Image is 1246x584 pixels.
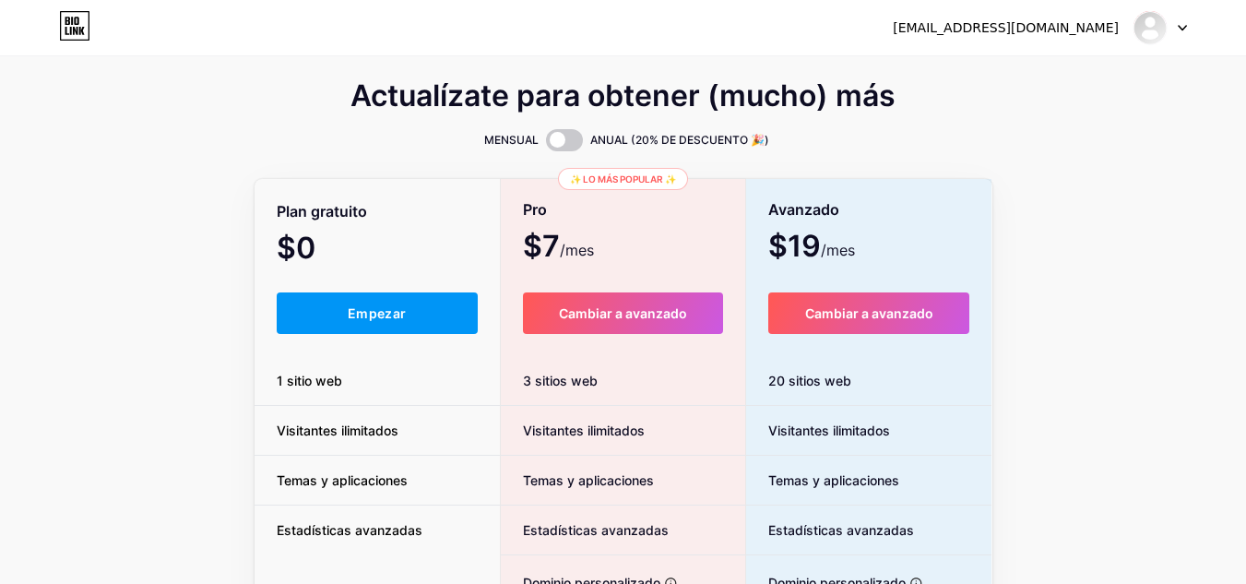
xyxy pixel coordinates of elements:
font: Cambiar a avanzado [805,305,933,321]
font: Estadísticas avanzadas [768,522,914,538]
font: Empezar [348,305,406,321]
font: /mes [821,241,855,259]
button: Cambiar a avanzado [768,292,970,334]
font: Visitantes ilimitados [768,423,890,438]
font: ANUAL (20% DE DESCUENTO 🎉) [590,133,769,147]
font: Plan gratuito [277,202,367,220]
button: Empezar [277,292,479,334]
font: Pro [523,200,547,219]
font: [EMAIL_ADDRESS][DOMAIN_NAME] [893,20,1119,35]
font: Estadísticas avanzadas [523,522,669,538]
font: ✨ Lo más popular ✨ [570,173,676,185]
font: 1 sitio web [277,373,342,388]
button: Cambiar a avanzado [523,292,723,334]
font: Visitantes ilimitados [277,423,398,438]
font: $19 [768,228,821,264]
font: Visitantes ilimitados [523,423,645,438]
img: bancomental [1133,10,1168,45]
font: 20 sitios web [768,373,851,388]
font: Actualízate para obtener (mucho) más [350,77,896,113]
font: $7 [523,228,560,264]
font: Estadísticas avanzadas [277,522,422,538]
font: Temas y aplicaciones [523,472,654,488]
font: Avanzado [768,200,839,219]
font: Cambiar a avanzado [559,305,687,321]
font: $0 [277,230,315,266]
font: Temas y aplicaciones [768,472,899,488]
font: Temas y aplicaciones [277,472,408,488]
font: 3 sitios web [523,373,598,388]
font: /mes [560,241,594,259]
font: MENSUAL [484,133,539,147]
